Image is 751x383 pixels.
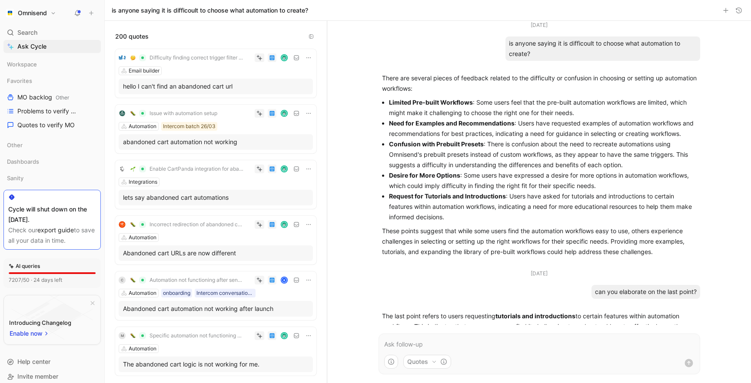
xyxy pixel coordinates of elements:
div: The abandoned cart logic is not working for me. [123,359,309,370]
div: Help center [3,355,101,368]
div: Invite member [3,370,101,383]
li: : Some users feel that the pre-built automation workflows are limited, which might make it challe... [389,97,697,118]
div: Favorites [3,74,101,87]
div: Intercom batch 26/03 [163,122,216,131]
button: 🐛Automation not functioning after sending [127,275,247,285]
img: 🐛 [130,222,136,227]
p: These points suggest that while some users find the automation workflows easy to use, others expe... [382,226,697,257]
a: Ask Cycle [3,40,101,53]
div: is anyone saying it is difficoult to choose what automation to create? [505,36,700,61]
li: : There is confusion about the need to recreate automations using Omnisend's prebuilt presets ins... [389,139,697,170]
div: Other [3,139,101,154]
button: OmnisendOmnisend [3,7,58,19]
span: Issue with automation setup [150,110,217,117]
div: Automation [129,344,156,353]
span: Enable now [10,328,43,339]
div: Check our to save all your data in time. [8,225,96,246]
img: 🌱 [130,166,136,172]
div: Automation [129,233,156,242]
a: Problems to verify MO [3,105,101,118]
strong: Desire for More Options [389,172,460,179]
img: 🤔 [130,55,136,60]
a: MO backlogOther [3,91,101,104]
div: can you elaborate on the last point? [591,285,700,299]
strong: Limited Pre-built Workflows [389,99,473,106]
div: Intercom conversation list between 25_05_15-06_01 paying brands 250602 - Conversationd data pt2 [... [196,289,254,297]
span: Other [56,94,69,101]
div: K [282,277,287,283]
span: Enable CartPanda integration for abandoned cart events [150,165,244,172]
h1: Omnisend [18,9,47,17]
strong: tutorials and introductions [495,312,575,320]
button: Quotes [403,355,451,369]
button: 🐛Incorrect redirection of abandoned cart URL to main page [127,219,247,230]
div: AI queries [9,262,40,271]
div: Automation [129,122,156,131]
div: hello I can't find an abandoned cart url [123,81,309,92]
img: bg-BLZuj68n.svg [11,295,93,340]
img: Omnisend [6,9,14,17]
span: Other [7,141,23,149]
li: : Some users have expressed a desire for more options in automation workflows, which could imply ... [389,170,697,191]
div: abandoned cart automation not working [123,137,309,147]
div: [DATE] [531,21,548,30]
button: 🐛Specific automation not functioning while others work fine [127,330,247,341]
img: avatar [282,111,287,116]
button: 🤔Difficulty finding correct trigger filter for abandoned cart sequence [127,53,247,63]
div: Email builder [129,66,160,75]
img: avatar [282,55,287,61]
p: The last point refers to users requesting to certain features within automation workflows. This i... [382,311,697,353]
div: Integrations [129,178,157,186]
span: Problems to verify MO [17,107,79,116]
strong: Confusion with Prebuilt Presets [389,140,484,148]
img: avatar [282,166,287,172]
img: logo [119,221,126,228]
span: Workspace [7,60,37,69]
div: Search [3,26,101,39]
span: Favorites [7,76,32,85]
div: Dashboards [3,155,101,171]
div: Sanity [3,172,101,187]
div: Automation [129,289,156,297]
div: onboarding [163,289,190,297]
span: Help center [17,358,50,365]
span: Incorrect redirection of abandoned cart URL to main page [150,221,244,228]
span: Automation not functioning after sending [150,277,244,284]
div: Workspace [3,58,101,71]
div: Introducing Changelog [9,317,71,328]
li: : Users have requested examples of automation workflows and recommendations for best practices, i... [389,118,697,139]
span: Specific automation not functioning while others work fine [150,332,244,339]
a: export guide [37,226,74,234]
span: Search [17,27,37,38]
img: avatar [282,333,287,339]
li: : Users have asked for tutorials and introductions to certain features within automation workflow... [389,191,697,222]
div: Dashboards [3,155,101,168]
span: Difficulty finding correct trigger filter for abandoned cart sequence [150,54,244,61]
img: logo [119,54,126,61]
a: Quotes to verify MO [3,119,101,132]
div: 7207/50 · 24 days left [9,276,62,284]
div: M [119,332,126,339]
img: 🐛 [130,277,136,283]
button: Enable now [9,328,50,339]
div: Abandoned cart URLs are now different [123,248,309,258]
button: 🌱Enable CartPanda integration for abandoned cart events [127,164,247,174]
div: [DATE] [531,269,548,278]
img: avatar [282,222,287,228]
div: lets say abandoned cart automations [123,192,309,203]
span: MO backlog [17,93,69,102]
img: 🐛 [130,333,136,338]
div: Abandoned cart automation not working after launch [123,304,309,314]
button: 🐛Issue with automation setup [127,108,220,119]
div: Other [3,139,101,152]
span: Invite member [17,373,58,380]
img: logo [119,165,126,172]
span: Quotes to verify MO [17,121,75,129]
div: Cycle will shut down on the [DATE]. [8,204,96,225]
img: logo [119,110,126,117]
strong: Need for Examples and Recommendations [389,119,515,127]
span: Dashboards [7,157,39,166]
span: Sanity [7,174,23,182]
h1: is anyone saying it is difficoult to choose what automation to create? [112,6,308,15]
div: C [119,277,126,284]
